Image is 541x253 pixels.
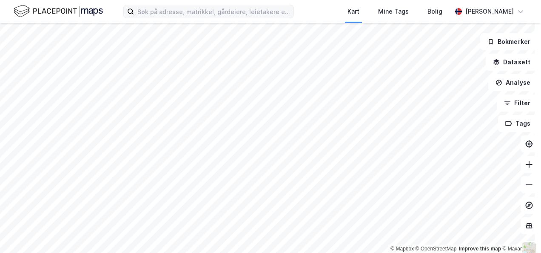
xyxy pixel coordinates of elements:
[459,246,501,252] a: Improve this map
[347,6,359,17] div: Kart
[480,33,538,50] button: Bokmerker
[498,212,541,253] iframe: Chat Widget
[427,6,442,17] div: Bolig
[498,115,538,132] button: Tags
[390,246,414,252] a: Mapbox
[498,212,541,253] div: Kontrollprogram for chat
[486,54,538,71] button: Datasett
[465,6,514,17] div: [PERSON_NAME]
[14,4,103,19] img: logo.f888ab2527a4732fd821a326f86c7f29.svg
[416,246,457,252] a: OpenStreetMap
[378,6,409,17] div: Mine Tags
[134,5,293,18] input: Søk på adresse, matrikkel, gårdeiere, leietakere eller personer
[488,74,538,91] button: Analyse
[497,95,538,112] button: Filter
